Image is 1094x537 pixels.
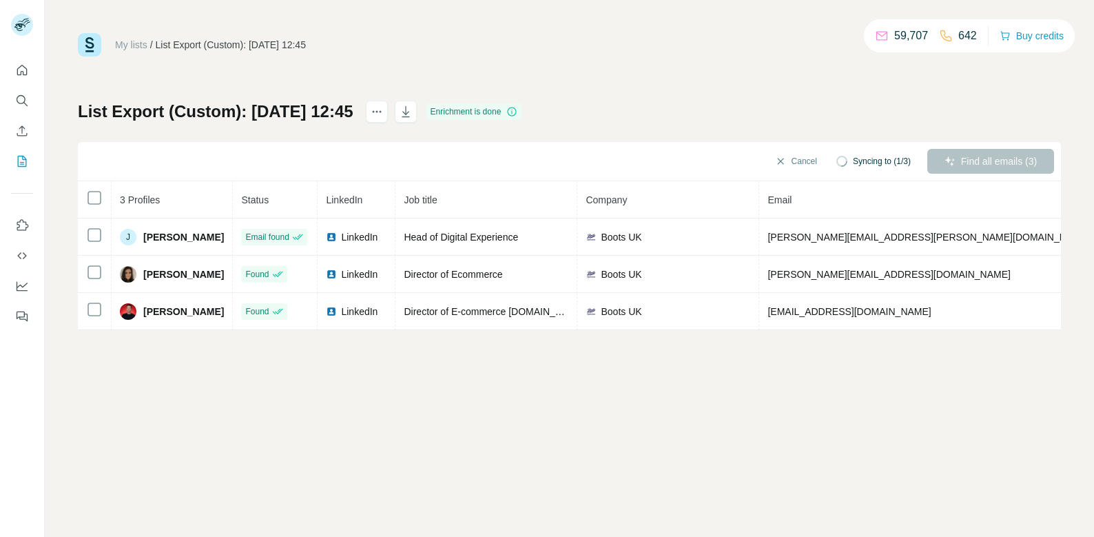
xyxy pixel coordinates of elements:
img: company-logo [586,232,597,243]
span: Boots UK [601,230,641,244]
p: 59,707 [894,28,928,44]
span: Company [586,194,627,205]
span: Director of Ecommerce [404,269,502,280]
a: My lists [115,39,147,50]
img: LinkedIn logo [326,306,337,317]
span: Job title [404,194,437,205]
img: company-logo [586,269,597,280]
span: [EMAIL_ADDRESS][DOMAIN_NAME] [767,306,931,317]
div: J [120,229,136,245]
img: Surfe Logo [78,33,101,57]
span: [PERSON_NAME] [143,230,224,244]
span: Email [767,194,792,205]
button: Feedback [11,304,33,329]
span: Email found [245,231,289,243]
img: Avatar [120,303,136,320]
img: LinkedIn logo [326,269,337,280]
span: [PERSON_NAME] [143,267,224,281]
li: / [150,38,153,52]
button: Quick start [11,58,33,83]
div: List Export (Custom): [DATE] 12:45 [156,38,306,52]
span: LinkedIn [341,230,378,244]
span: LinkedIn [326,194,362,205]
button: My lists [11,149,33,174]
span: Boots UK [601,305,641,318]
p: 642 [958,28,977,44]
h1: List Export (Custom): [DATE] 12:45 [78,101,353,123]
span: 3 Profiles [120,194,160,205]
img: company-logo [586,306,597,317]
span: [PERSON_NAME][EMAIL_ADDRESS][PERSON_NAME][DOMAIN_NAME] [767,232,1090,243]
span: Head of Digital Experience [404,232,518,243]
button: Search [11,88,33,113]
span: Director of E-commerce [DOMAIN_NAME] - Retail [404,306,619,317]
span: [PERSON_NAME] [143,305,224,318]
span: Found [245,305,269,318]
span: LinkedIn [341,267,378,281]
img: LinkedIn logo [326,232,337,243]
button: Use Surfe API [11,243,33,268]
button: actions [366,101,388,123]
span: Syncing to (1/3) [853,155,911,168]
span: [PERSON_NAME][EMAIL_ADDRESS][DOMAIN_NAME] [767,269,1010,280]
span: Status [241,194,269,205]
button: Enrich CSV [11,119,33,143]
button: Use Surfe on LinkedIn [11,213,33,238]
div: Enrichment is done [426,103,522,120]
img: Avatar [120,266,136,283]
span: Boots UK [601,267,641,281]
button: Buy credits [1000,26,1064,45]
span: LinkedIn [341,305,378,318]
button: Cancel [765,149,827,174]
span: Found [245,268,269,281]
button: Dashboard [11,274,33,298]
